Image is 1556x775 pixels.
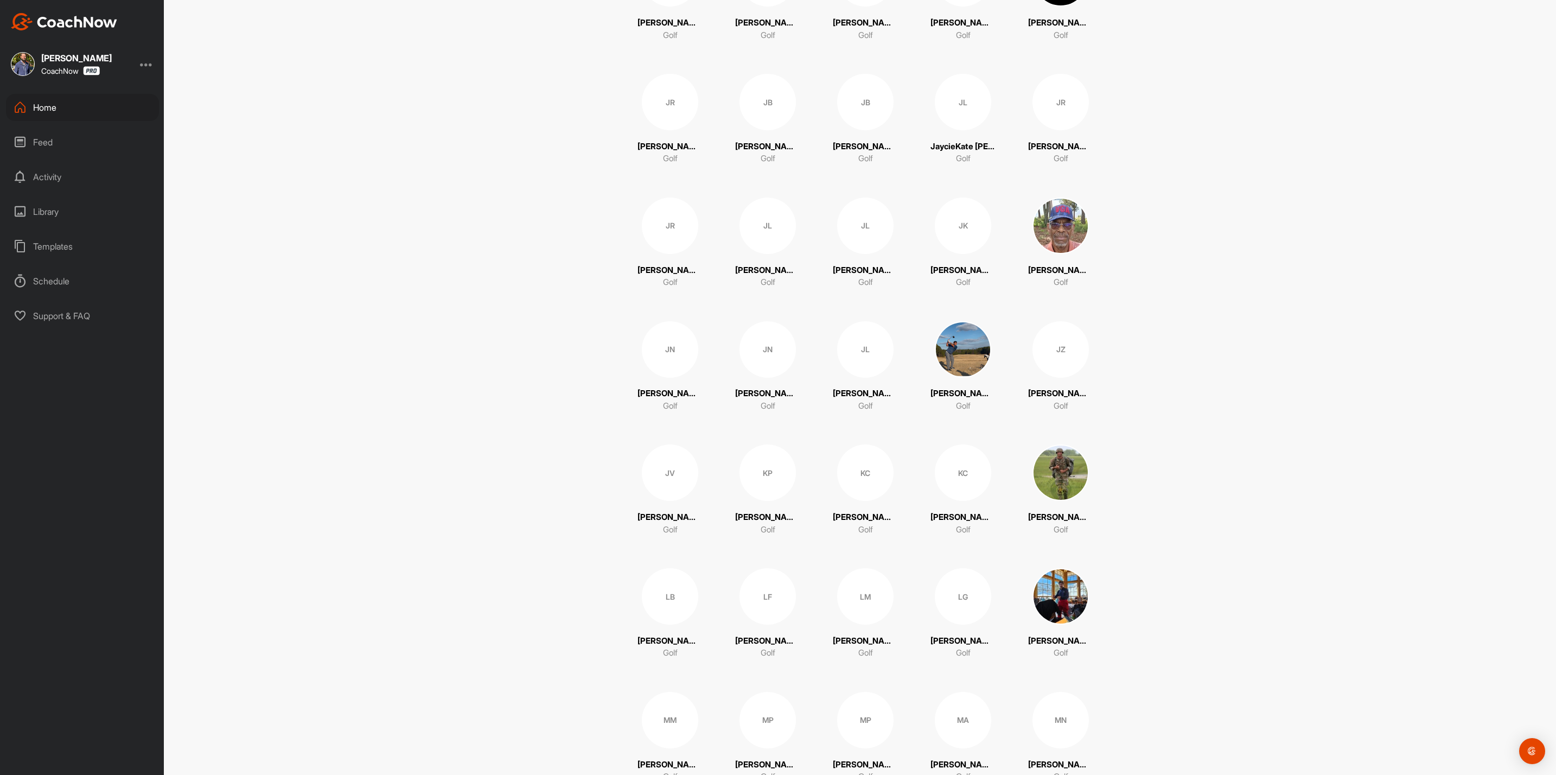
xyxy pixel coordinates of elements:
[735,74,800,165] a: JB[PERSON_NAME]Golf
[663,647,678,659] p: Golf
[837,444,894,501] div: KC
[956,524,971,536] p: Golf
[761,29,775,42] p: Golf
[6,268,159,295] div: Schedule
[858,29,873,42] p: Golf
[858,276,873,289] p: Golf
[930,141,996,153] p: JaycieKate [PERSON_NAME]
[735,511,800,524] p: [PERSON_NAME]
[1028,321,1093,412] a: JZ[PERSON_NAME]Golf
[6,302,159,329] div: Support & FAQ
[1028,141,1093,153] p: [PERSON_NAME]
[761,524,775,536] p: Golf
[642,321,698,378] div: JN
[642,198,698,254] div: JR
[930,321,996,412] a: [PERSON_NAME]Golf
[1028,17,1093,29] p: [PERSON_NAME]
[6,163,159,190] div: Activity
[858,400,873,412] p: Golf
[83,66,100,75] img: CoachNow Pro
[637,568,703,659] a: LB[PERSON_NAME]Golf
[637,444,703,536] a: JV[PERSON_NAME]Golf
[1032,568,1089,625] img: square_ee6129a9ee58d41ce8eca9aea744dcd0.jpg
[1054,524,1068,536] p: Golf
[761,400,775,412] p: Golf
[735,759,800,771] p: [PERSON_NAME]
[6,233,159,260] div: Templates
[735,17,800,29] p: [PERSON_NAME]
[833,74,898,165] a: JB[PERSON_NAME]Golf
[642,692,698,748] div: MM
[1028,511,1093,524] p: [PERSON_NAME]
[642,568,698,625] div: LB
[956,153,971,165] p: Golf
[956,29,971,42] p: Golf
[11,52,35,76] img: square_4c2aaeb3014d0e6fd030fb2436460593.jpg
[833,759,898,771] p: [PERSON_NAME]
[930,264,996,277] p: [PERSON_NAME]
[735,387,800,400] p: [PERSON_NAME][DATE]
[837,321,894,378] div: JL
[642,444,698,501] div: JV
[1028,635,1093,647] p: [PERSON_NAME]
[837,568,894,625] div: LM
[837,74,894,130] div: JB
[761,276,775,289] p: Golf
[761,153,775,165] p: Golf
[1054,276,1068,289] p: Golf
[637,321,703,412] a: JN[PERSON_NAME][DATE]Golf
[858,647,873,659] p: Golf
[1519,738,1545,764] div: Open Intercom Messenger
[1028,759,1093,771] p: [PERSON_NAME]
[1032,321,1089,378] div: JZ
[6,198,159,225] div: Library
[930,387,996,400] p: [PERSON_NAME]
[1054,400,1068,412] p: Golf
[930,511,996,524] p: [PERSON_NAME]
[637,141,703,153] p: [PERSON_NAME]
[833,387,898,400] p: [PERSON_NAME]
[833,141,898,153] p: [PERSON_NAME]
[935,568,991,625] div: LG
[11,13,117,30] img: CoachNow
[735,264,800,277] p: [PERSON_NAME]
[663,524,678,536] p: Golf
[663,29,678,42] p: Golf
[930,635,996,647] p: [PERSON_NAME]
[935,444,991,501] div: KC
[739,568,796,625] div: LF
[637,635,703,647] p: [PERSON_NAME]
[930,17,996,29] p: [PERSON_NAME]
[663,276,678,289] p: Golf
[956,276,971,289] p: Golf
[837,692,894,748] div: MP
[1028,387,1093,400] p: [PERSON_NAME]
[935,321,991,378] img: square_be2e60a2f3c7d6eaf2daf2eaf2346164.jpg
[739,444,796,501] div: KP
[739,692,796,748] div: MP
[1028,74,1093,165] a: JR[PERSON_NAME]Golf
[1054,647,1068,659] p: Golf
[930,198,996,289] a: JK[PERSON_NAME]Golf
[833,17,898,29] p: [PERSON_NAME]
[1028,568,1093,659] a: [PERSON_NAME]Golf
[735,568,800,659] a: LF[PERSON_NAME]Golf
[637,387,703,400] p: [PERSON_NAME][DATE]
[930,74,996,165] a: JLJaycieKate [PERSON_NAME]Golf
[833,264,898,277] p: [PERSON_NAME]
[833,511,898,524] p: [PERSON_NAME]
[1028,264,1093,277] p: [PERSON_NAME]
[956,647,971,659] p: Golf
[1032,74,1089,130] div: JR
[735,321,800,412] a: JN[PERSON_NAME][DATE]Golf
[858,524,873,536] p: Golf
[637,759,703,771] p: [PERSON_NAME]
[837,198,894,254] div: JL
[761,647,775,659] p: Golf
[739,74,796,130] div: JB
[1032,444,1089,501] img: square_03bbb6481da05a9231cad74d81158278.jpg
[833,321,898,412] a: JL[PERSON_NAME]Golf
[1028,444,1093,536] a: [PERSON_NAME]Golf
[735,444,800,536] a: KP[PERSON_NAME]Golf
[935,198,991,254] div: JK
